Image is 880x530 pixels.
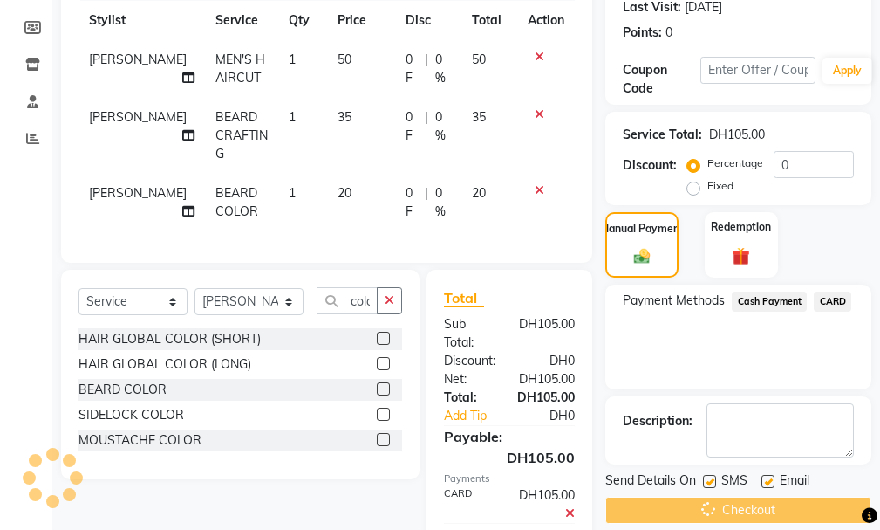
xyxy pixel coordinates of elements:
[425,51,428,87] span: |
[709,126,765,144] div: DH105.00
[317,287,378,314] input: Search or Scan
[205,1,278,40] th: Service
[522,407,588,425] div: DH0
[727,245,755,267] img: _gift.svg
[78,355,251,374] div: HAIR GLOBAL COLOR (LONG)
[89,185,187,201] span: [PERSON_NAME]
[431,352,509,370] div: Discount:
[605,471,696,493] span: Send Details On
[707,178,733,194] label: Fixed
[600,221,684,237] label: Manual Payment
[338,52,351,67] span: 50
[461,1,517,40] th: Total
[338,185,351,201] span: 20
[406,108,419,145] span: 0 F
[444,471,575,486] div: Payments
[215,109,268,162] span: BEARD CRAFTING
[444,289,484,307] span: Total
[431,486,506,523] div: CARD
[215,185,258,219] span: BEARD COLOR
[822,58,872,84] button: Apply
[289,52,296,67] span: 1
[89,109,187,125] span: [PERSON_NAME]
[431,389,504,407] div: Total:
[78,431,201,450] div: MOUSTACHE COLOR
[623,24,662,42] div: Points:
[278,1,327,40] th: Qty
[89,52,187,67] span: [PERSON_NAME]
[431,315,506,352] div: Sub Total:
[504,389,588,407] div: DH105.00
[395,1,461,40] th: Disc
[506,315,588,352] div: DH105.00
[289,109,296,125] span: 1
[629,247,655,265] img: _cash.svg
[435,51,451,87] span: 0 %
[78,381,167,399] div: BEARD COLOR
[700,57,815,84] input: Enter Offer / Coupon Code
[327,1,395,40] th: Price
[509,352,588,370] div: DH0
[215,52,265,86] span: MEN'S HAIRCUT
[472,109,486,125] span: 35
[425,108,428,145] span: |
[707,155,763,171] label: Percentage
[517,1,575,40] th: Action
[435,184,451,221] span: 0 %
[732,292,807,312] span: Cash Payment
[472,52,486,67] span: 50
[289,185,296,201] span: 1
[78,406,184,424] div: SIDELOCK COLOR
[472,185,486,201] span: 20
[711,219,771,235] label: Redemption
[431,370,506,389] div: Net:
[721,471,747,493] span: SMS
[665,24,672,42] div: 0
[431,426,588,447] div: Payable:
[431,407,522,425] a: Add Tip
[623,156,677,175] div: Discount:
[814,292,851,312] span: CARD
[623,292,725,310] span: Payment Methods
[623,61,699,98] div: Coupon Code
[435,108,451,145] span: 0 %
[623,412,692,430] div: Description:
[431,447,588,468] div: DH105.00
[78,1,205,40] th: Stylist
[338,109,351,125] span: 35
[506,370,588,389] div: DH105.00
[780,471,809,493] span: Email
[506,486,588,523] div: DH105.00
[425,184,428,221] span: |
[406,184,419,221] span: 0 F
[406,51,419,87] span: 0 F
[623,126,702,144] div: Service Total:
[78,330,261,348] div: HAIR GLOBAL COLOR (SHORT)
